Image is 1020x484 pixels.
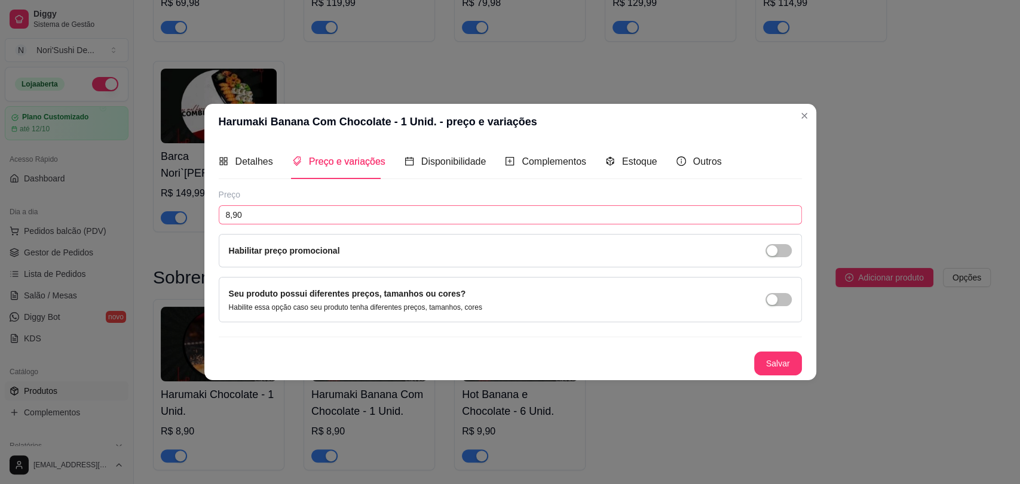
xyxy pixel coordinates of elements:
[229,246,340,255] label: Habilitar preço promocional
[204,104,816,140] header: Harumaki Banana Com Chocolate - 1 Unid. - preço e variações
[622,156,657,167] span: Estoque
[795,106,814,125] button: Close
[292,156,302,166] span: tags
[605,156,615,166] span: code-sandbox
[421,156,486,167] span: Disponibilidade
[219,189,802,201] div: Preço
[505,156,514,166] span: plus-square
[522,156,586,167] span: Complementos
[693,156,722,167] span: Outros
[219,205,802,224] input: Ex.: R$12,99
[676,156,686,166] span: info-circle
[309,156,385,167] span: Preço e variações
[235,156,273,167] span: Detalhes
[229,289,466,298] label: Seu produto possui diferentes preços, tamanhos ou cores?
[405,156,414,166] span: calendar
[219,156,228,166] span: appstore
[229,303,482,312] p: Habilite essa opção caso seu produto tenha diferentes preços, tamanhos, cores
[754,352,802,375] button: Salvar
